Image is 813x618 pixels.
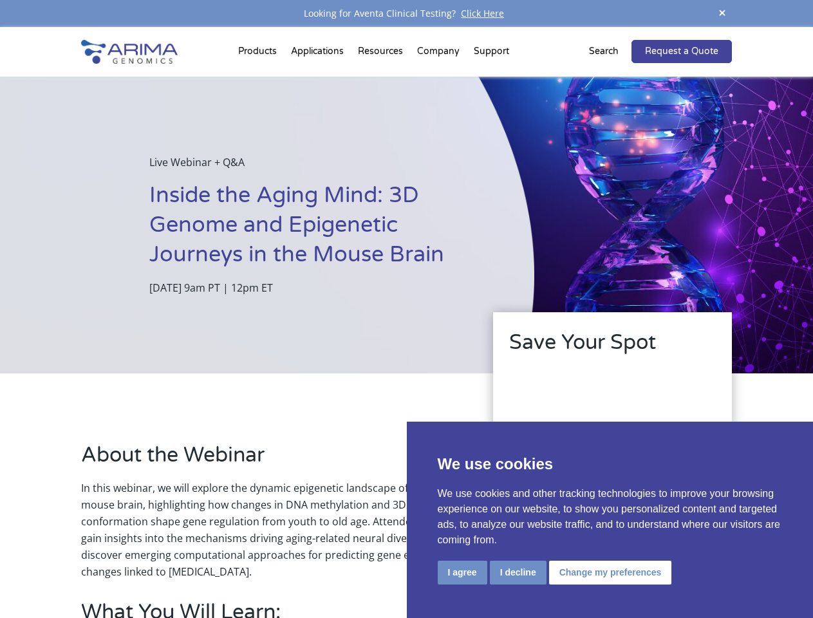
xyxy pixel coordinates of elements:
[149,279,469,296] p: [DATE] 9am PT | 12pm ET
[438,486,783,548] p: We use cookies and other tracking technologies to improve your browsing experience on our website...
[490,561,547,585] button: I decline
[81,480,457,580] p: In this webinar, we will explore the dynamic epigenetic landscape of the adult mouse brain, highl...
[456,7,509,19] a: Click Here
[438,561,487,585] button: I agree
[631,40,732,63] a: Request a Quote
[149,154,469,181] p: Live Webinar + Q&A
[438,453,783,476] p: We use cookies
[149,181,469,279] h1: Inside the Aging Mind: 3D Genome and Epigenetic Journeys in the Mouse Brain
[549,561,672,585] button: Change my preferences
[81,40,178,64] img: Arima-Genomics-logo
[81,441,457,480] h2: About the Webinar
[81,5,731,22] div: Looking for Aventa Clinical Testing?
[589,43,619,60] p: Search
[509,328,716,367] h2: Save Your Spot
